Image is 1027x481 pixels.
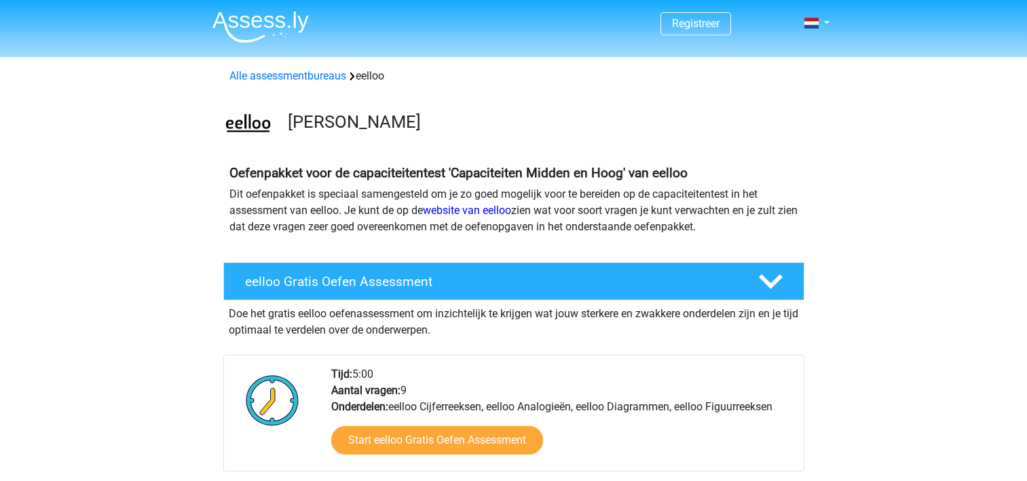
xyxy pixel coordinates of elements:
a: eelloo Gratis Oefen Assessment [218,262,810,300]
h4: eelloo Gratis Oefen Assessment [245,274,736,289]
a: website van eelloo [423,204,511,217]
div: eelloo [224,68,804,84]
img: eelloo.png [224,101,272,149]
img: Klok [238,366,307,434]
b: Tijd: [331,368,352,380]
p: Dit oefenpakket is speciaal samengesteld om je zo goed mogelijk voor te bereiden op de capaciteit... [229,186,798,235]
b: Oefenpakket voor de capaciteitentest 'Capaciteiten Midden en Hoog' van eelloo [229,165,688,181]
b: Aantal vragen: [331,384,400,397]
b: Onderdelen: [331,400,388,413]
img: Assessly [212,11,309,43]
div: Doe het gratis eelloo oefenassessment om inzichtelijk te krijgen wat jouw sterkere en zwakkere on... [223,300,804,338]
a: Start eelloo Gratis Oefen Assessment [331,426,543,455]
a: Alle assessmentbureaus [229,69,346,82]
a: Registreer [672,17,720,30]
h3: [PERSON_NAME] [288,111,793,132]
div: 5:00 9 eelloo Cijferreeksen, eelloo Analogieën, eelloo Diagrammen, eelloo Figuurreeksen [321,366,803,471]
